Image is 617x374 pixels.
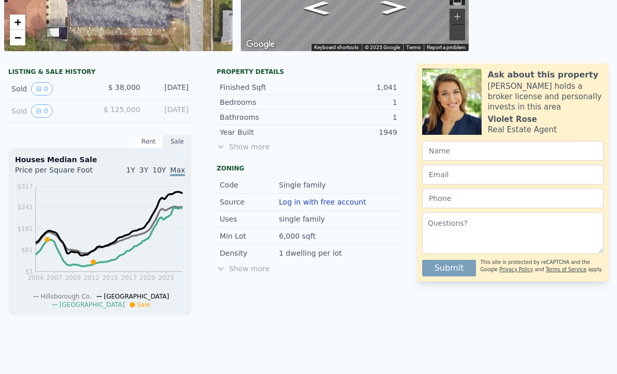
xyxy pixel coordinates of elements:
div: Finished Sqft [220,82,308,92]
span: 10Y [152,166,166,174]
input: Name [422,141,604,161]
div: Real Estate Agent [488,124,557,135]
button: Submit [422,260,476,276]
button: View historical data [31,104,53,118]
tspan: 2012 [84,274,100,282]
span: Max [170,166,185,176]
div: 1949 [308,127,397,137]
tspan: 2007 [47,274,63,282]
div: 1 dwelling per lot [279,248,344,258]
tspan: $161 [17,225,33,232]
input: Phone [422,189,604,208]
div: Zoning [217,164,400,173]
div: Ask about this property [488,69,598,81]
button: Zoom in [450,9,465,24]
div: Density [220,248,279,258]
a: Privacy Policy [499,267,533,272]
div: 6,000 sqft [279,231,318,241]
div: Property details [217,68,400,76]
div: [DATE] [148,82,189,96]
div: Uses [220,214,279,224]
tspan: 2009 [65,274,81,282]
div: [DATE] [148,104,189,118]
div: Sold [11,82,92,96]
tspan: $81 [21,246,33,254]
div: Min Lot [220,231,279,241]
span: Show more [217,142,400,152]
div: Single family [279,180,328,190]
div: 1 [308,112,397,122]
a: Report a problem [427,44,466,50]
tspan: $317 [17,183,33,190]
tspan: 2023 [158,274,174,282]
tspan: $1 [25,268,33,275]
a: Zoom in [10,14,25,30]
div: 1 [308,97,397,107]
div: Violet Rose [488,114,537,124]
div: Rent [134,135,163,148]
div: Code [220,180,279,190]
button: Zoom out [450,25,465,40]
span: $ 38,000 [108,83,140,91]
tspan: 2004 [28,274,44,282]
div: LISTING & SALE HISTORY [8,68,192,78]
div: [PERSON_NAME] holds a broker license and personally invests in this area [488,81,604,112]
div: Source [220,197,279,207]
div: Bedrooms [220,97,308,107]
button: Log in with free account [279,198,366,206]
a: Terms of Service [546,267,587,272]
tspan: 2017 [121,274,137,282]
span: $ 125,000 [103,105,140,114]
div: Year Built [220,127,308,137]
span: 1Y [126,166,135,174]
input: Email [422,165,604,184]
button: Keyboard shortcuts [314,44,359,51]
div: Price per Square Foot [15,165,100,181]
div: Show more [217,263,400,274]
span: Sale [137,301,150,308]
div: single family [279,214,327,224]
div: 1,041 [308,82,397,92]
div: Sold [11,104,92,118]
a: Open this area in Google Maps (opens a new window) [243,38,277,51]
span: − [14,31,21,44]
a: Terms (opens in new tab) [406,44,421,50]
div: Houses Median Sale [15,154,185,165]
div: Sale [163,135,192,148]
button: View historical data [31,82,53,96]
span: © 2025 Google [365,44,400,50]
tspan: $241 [17,204,33,211]
tspan: 2020 [140,274,156,282]
span: 3Y [140,166,148,174]
img: Google [243,38,277,51]
span: [GEOGRAPHIC_DATA] [104,293,169,300]
div: This site is protected by reCAPTCHA and the Google and apply. [480,256,604,276]
div: Bathrooms [220,112,308,122]
a: Zoom out [10,30,25,45]
span: + [14,15,21,28]
span: [GEOGRAPHIC_DATA] [59,301,125,308]
span: Hillsborough Co. [41,293,91,300]
tspan: 2015 [102,274,118,282]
